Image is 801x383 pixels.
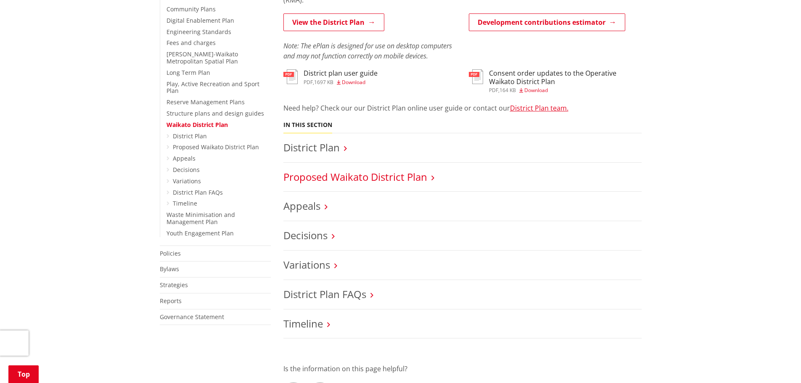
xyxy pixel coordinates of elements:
[160,249,181,257] a: Policies
[510,103,568,113] a: District Plan team.
[160,281,188,289] a: Strategies
[173,188,223,196] a: District Plan FAQs
[283,317,323,330] a: Timeline
[160,265,179,273] a: Bylaws
[160,297,182,305] a: Reports
[469,69,642,92] a: Consent order updates to the Operative Waikato District Plan pdf,164 KB Download
[173,132,207,140] a: District Plan
[173,154,196,162] a: Appeals
[173,199,197,207] a: Timeline
[283,122,332,129] h5: In this section
[500,87,516,94] span: 164 KB
[167,69,210,77] a: Long Term Plan
[524,87,548,94] span: Download
[489,69,642,85] h3: Consent order updates to the Operative Waikato District Plan
[342,79,365,86] span: Download
[283,287,366,301] a: District Plan FAQs
[173,177,201,185] a: Variations
[489,88,642,93] div: ,
[8,365,39,383] a: Top
[489,87,498,94] span: pdf
[167,5,216,13] a: Community Plans
[304,79,313,86] span: pdf
[167,50,238,65] a: [PERSON_NAME]-Waikato Metropolitan Spatial Plan
[283,364,642,374] p: Is the information on this page helpful?
[160,313,224,321] a: Governance Statement
[173,143,259,151] a: Proposed Waikato District Plan
[167,211,235,226] a: Waste Minimisation and Management Plan
[762,348,793,378] iframe: Messenger Launcher
[283,69,378,85] a: District plan user guide pdf,1697 KB Download
[283,140,340,154] a: District Plan
[173,166,200,174] a: Decisions
[167,121,228,129] a: Waikato District Plan
[469,69,483,84] img: document-pdf.svg
[283,228,328,242] a: Decisions
[167,98,245,106] a: Reserve Management Plans
[304,69,378,77] h3: District plan user guide
[283,13,384,31] a: View the District Plan
[304,80,378,85] div: ,
[283,69,298,84] img: document-pdf.svg
[283,41,452,61] em: Note: The ePlan is designed for use on desktop computers and may not function correctly on mobile...
[167,109,264,117] a: Structure plans and design guides
[167,80,259,95] a: Play, Active Recreation and Sport Plan
[314,79,333,86] span: 1697 KB
[167,229,234,237] a: Youth Engagement Plan
[283,258,330,272] a: Variations
[469,13,625,31] a: Development contributions estimator
[283,170,427,184] a: Proposed Waikato District Plan
[283,103,642,113] p: Need help? Check our our District Plan online user guide or contact our
[283,199,320,213] a: Appeals
[167,28,231,36] a: Engineering Standards
[167,39,216,47] a: Fees and charges
[167,16,234,24] a: Digital Enablement Plan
